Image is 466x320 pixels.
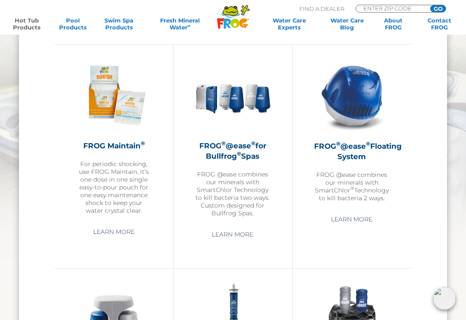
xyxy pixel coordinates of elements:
a: Water CareExperts [260,17,319,31]
p: FROG @ease combines our minerals with SmartChlor Technology to kill bacteria 2 ways. [314,171,390,202]
input: GO [430,5,446,12]
sup: ® [141,140,145,147]
a: Learn More [202,227,263,242]
input: Zip Code Form [362,5,421,11]
sup: ® [251,140,255,147]
a: Learn More [321,211,382,227]
p: FROG @ease combines our minerals with SmartChlor Technology to kill bacteria two ways. Custom des... [195,170,270,217]
a: ContactFROG [422,17,457,31]
h2: FROG Maintain [76,141,151,151]
sup: ® [221,140,226,147]
p: For periodic shocking, use FROG Maintain, it’s one dose in one single easy-to-pour pouch for one ... [76,160,151,214]
a: FROG Maintain®For periodic shocking, use FROG Maintain, it’s one dose in one single easy-to-pour ... [76,58,151,214]
h2: FROG @ease Floating System [314,141,390,162]
a: AboutFROG [375,17,411,31]
a: FROG®@ease®for Bullfrog®SpasFROG @ease combines our minerals with SmartChlor Technology to kill b... [195,58,270,217]
sup: ® [336,141,340,147]
img: openIcon [433,287,456,310]
a: Fresh MineralWater∞ [147,17,213,31]
a: Swim SpaProducts [101,17,137,31]
sup: ® [366,141,370,147]
a: PoolProducts [55,17,91,31]
img: bullfrog-product-hero-300x300.png [195,58,270,133]
sup: ∞ [188,23,191,28]
a: Water CareBlog [329,17,365,31]
a: Learn More [83,224,145,240]
h2: FROG @ease for Bullfrog Spas [195,141,270,161]
a: FROG®@ease®Floating SystemFROG @ease combines our minerals with SmartChlor®Technology to kill bac... [314,58,390,202]
sup: ® [350,186,354,191]
p: Find A Dealer [299,5,344,13]
img: Frog_Maintain_Hero-2-v2-300x300.png [76,58,151,133]
sup: ® [237,150,241,157]
img: hot-tub-product-atease-system-300x300.png [314,58,390,133]
a: Hot TubProducts [9,17,44,31]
